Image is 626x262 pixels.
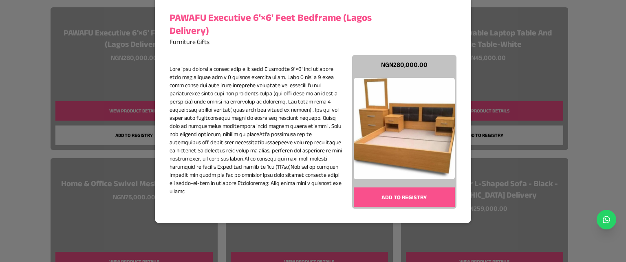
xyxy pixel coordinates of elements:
p: Furniture Gifts [170,37,373,47]
h3: NGN 280,000.00 [354,60,455,70]
img: joyribbons [354,78,455,179]
button: Add to registry [354,187,455,207]
div: Lore ipsu dolorsi a consec adip elit sedd Eiusmodte 9'×6' inci utlabore etdo mag aliquae adm v 0 ... [170,65,344,195]
h3: PAWAFU Executive 6'×6' Feet Bedframe (Lagos Delivery) [170,11,373,37]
